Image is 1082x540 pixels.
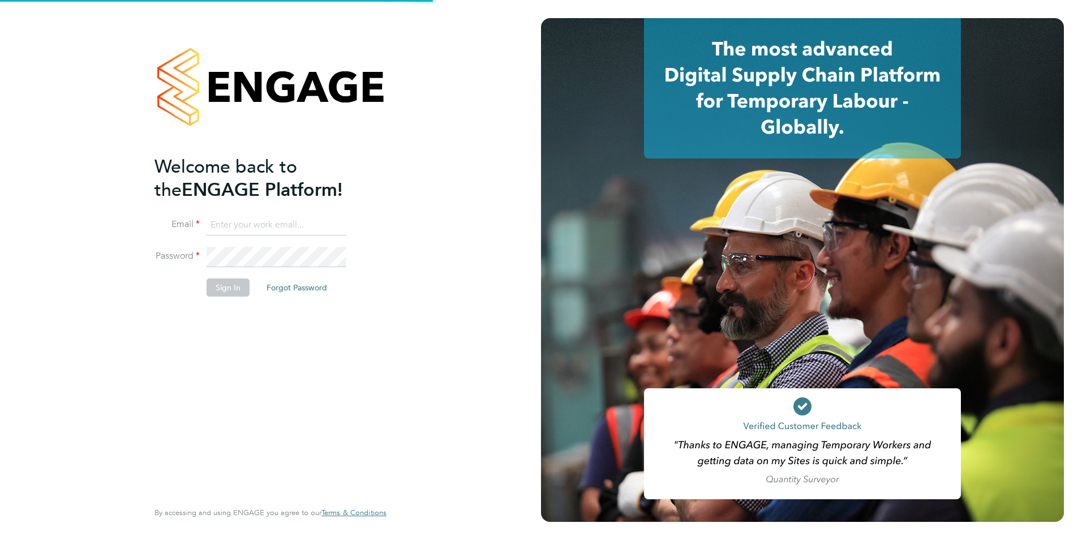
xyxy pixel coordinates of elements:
h2: ENGAGE Platform! [154,155,375,202]
span: By accessing and using ENGAGE you agree to our [154,508,387,517]
button: Forgot Password [257,278,336,297]
a: Terms & Conditions [321,508,387,517]
label: Email [154,218,200,230]
input: Enter your work email... [207,215,346,235]
button: Sign In [207,278,250,297]
label: Password [154,250,200,262]
span: Welcome back to the [154,156,297,201]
